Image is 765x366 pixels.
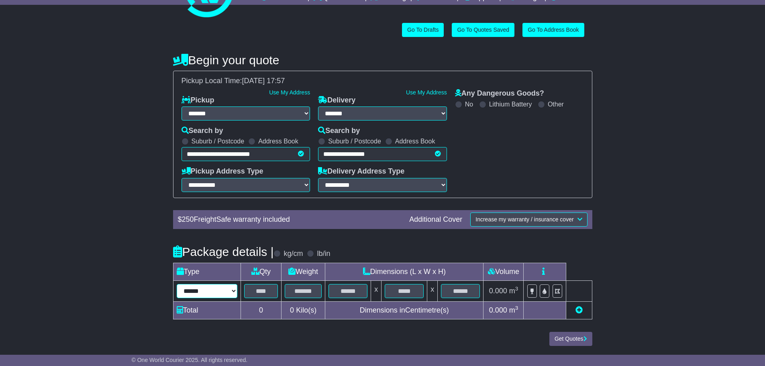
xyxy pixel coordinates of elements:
span: [DATE] 17:57 [242,77,285,85]
td: Dimensions in Centimetre(s) [325,301,483,319]
label: Any Dangerous Goods? [455,89,544,98]
a: Use My Address [269,89,310,96]
label: lb/in [317,249,330,258]
label: kg/cm [284,249,303,258]
span: m [509,306,518,314]
label: Search by [318,127,360,135]
td: Total [173,301,241,319]
a: Add new item [575,306,583,314]
span: 0.000 [489,287,507,295]
td: Kilo(s) [282,301,325,319]
label: Address Book [258,137,298,145]
span: © One World Courier 2025. All rights reserved. [132,357,248,363]
td: x [427,280,438,301]
a: Go To Quotes Saved [452,23,514,37]
label: Other [548,100,564,108]
h4: Package details | [173,245,274,258]
div: $ FreightSafe warranty included [174,215,406,224]
span: m [509,287,518,295]
label: Suburb / Postcode [192,137,245,145]
a: Go To Drafts [402,23,444,37]
td: Weight [282,263,325,280]
label: Suburb / Postcode [328,137,381,145]
span: 0.000 [489,306,507,314]
sup: 3 [515,305,518,311]
td: Dimensions (L x W x H) [325,263,483,280]
td: x [371,280,381,301]
label: No [465,100,473,108]
label: Delivery [318,96,355,105]
label: Delivery Address Type [318,167,404,176]
label: Address Book [395,137,435,145]
a: Use My Address [406,89,447,96]
label: Pickup Address Type [182,167,263,176]
span: 0 [290,306,294,314]
h4: Begin your quote [173,53,592,67]
span: Increase my warranty / insurance cover [475,216,573,223]
button: Increase my warranty / insurance cover [470,213,587,227]
button: Get Quotes [549,332,592,346]
label: Pickup [182,96,214,105]
sup: 3 [515,286,518,292]
a: Go To Address Book [522,23,584,37]
td: Qty [241,263,282,280]
label: Lithium Battery [489,100,532,108]
span: 250 [182,215,194,223]
td: Type [173,263,241,280]
div: Additional Cover [405,215,466,224]
div: Pickup Local Time: [177,77,588,86]
td: Volume [483,263,524,280]
label: Search by [182,127,223,135]
td: 0 [241,301,282,319]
